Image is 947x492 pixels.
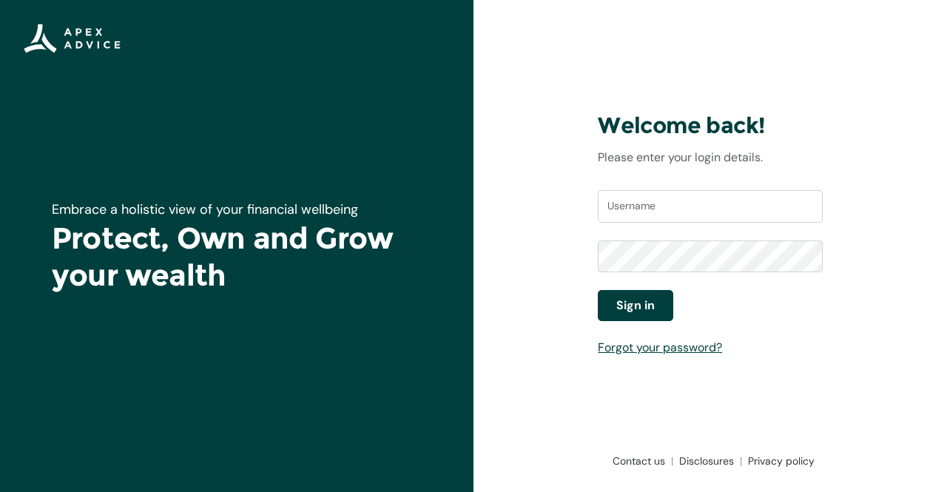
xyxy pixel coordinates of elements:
[607,454,673,468] a: Contact us
[52,220,422,294] h1: Protect, Own and Grow your wealth
[673,454,742,468] a: Disclosures
[598,290,673,321] button: Sign in
[598,149,823,166] p: Please enter your login details.
[598,190,823,223] input: Username
[52,200,358,218] span: Embrace a holistic view of your financial wellbeing
[598,340,722,355] a: Forgot your password?
[616,297,655,314] span: Sign in
[24,24,121,53] img: Apex Advice Group
[742,454,815,468] a: Privacy policy
[598,112,823,140] h3: Welcome back!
